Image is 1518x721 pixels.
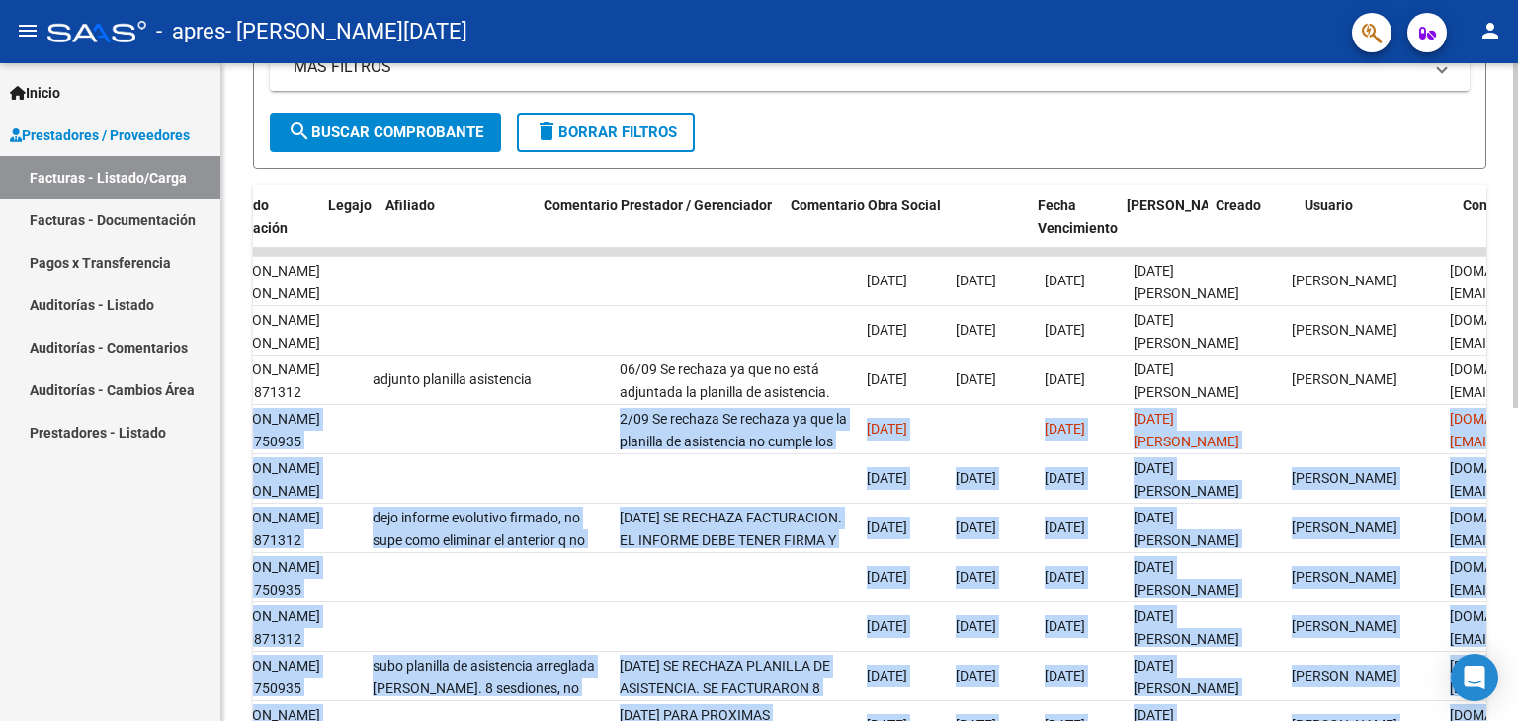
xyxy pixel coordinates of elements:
span: [DATE] [867,371,907,387]
div: [PERSON_NAME] 20573750935 [214,655,357,700]
span: Buscar Comprobante [288,123,483,141]
div: [PERSON_NAME] [PERSON_NAME] 20566455170 [214,260,357,327]
mat-expansion-panel-header: MAS FILTROS [270,43,1470,91]
span: Usuario [1305,198,1353,213]
datatable-header-cell: Creado [1208,185,1297,272]
span: [DATE] [867,470,907,486]
datatable-header-cell: Comentario Obra Social [783,185,1030,272]
div: Open Intercom Messenger [1451,654,1498,701]
mat-icon: search [288,120,311,143]
span: [DATE] SE RECHAZA FACTURACION. EL INFORME DEBE TENER FIRMA Y SELLO. ADJUNTARLO EN DOCUMENTACION R... [620,510,847,705]
div: [PERSON_NAME] 20590871312 [214,605,357,651]
span: [DATE] [867,322,907,338]
span: [DATE][PERSON_NAME] [1134,608,1239,647]
span: - [PERSON_NAME][DATE] [225,10,467,53]
span: [DATE] [1045,322,1085,338]
mat-icon: delete [535,120,558,143]
div: [PERSON_NAME] 20573750935 [214,556,357,601]
span: [DATE] [1045,569,1085,585]
button: Buscar Comprobante [270,113,501,152]
span: [DATE] [956,618,996,634]
span: [DATE][PERSON_NAME] [1134,312,1239,351]
span: Prestadores / Proveedores [10,124,190,146]
mat-panel-title: MAS FILTROS [294,56,1422,78]
span: [DATE] [867,668,907,683]
span: dejo informe evolutivo firmado, no supe como eliminar el anterior q no esta firmado. saludos [373,510,585,571]
span: [PERSON_NAME] [1292,520,1397,535]
span: Legajo [328,198,372,213]
span: [DATE] [1045,371,1085,387]
datatable-header-cell: Comentario Prestador / Gerenciador [536,185,783,272]
span: [PERSON_NAME] [1292,668,1397,683]
span: [DATE][PERSON_NAME] [1134,460,1239,499]
span: [DATE] [956,668,996,683]
span: [DATE] [1045,520,1085,535]
span: [DATE][PERSON_NAME] [1134,658,1239,696]
span: [DATE] [1045,273,1085,288]
span: subo planilla de asistencia arreglada [PERSON_NAME]. 8 sesdiones, no modifique factura [373,658,595,719]
div: [PERSON_NAME] 20590871312 [214,359,357,404]
span: [DATE] [956,470,996,486]
span: Afiliado [385,198,435,213]
span: [DATE] [1045,421,1085,437]
span: Comentario Obra Social [791,198,941,213]
div: [PERSON_NAME] 20590871312 [214,507,357,552]
span: - apres [156,10,225,53]
span: [DATE] [956,273,996,288]
span: Período Prestación [219,198,288,236]
span: [DATE] [956,520,996,535]
span: [DATE] [1045,668,1085,683]
datatable-header-cell: Fecha Vencimiento [1030,185,1119,272]
span: [DATE] [867,421,907,437]
datatable-header-cell: Período Prestación [211,185,320,272]
span: [DATE][PERSON_NAME] [1134,510,1239,548]
span: [DATE] [956,569,996,585]
button: Borrar Filtros [517,113,695,152]
span: [DATE] [867,569,907,585]
span: adjunto planilla asistencia [373,371,532,387]
span: [PERSON_NAME] [1292,470,1397,486]
span: [DATE][PERSON_NAME] [1134,263,1239,301]
span: [PERSON_NAME] [1292,273,1397,288]
span: [DATE][PERSON_NAME] [1134,559,1239,598]
span: Fecha Vencimiento [1038,198,1118,236]
div: [PERSON_NAME] [PERSON_NAME] 20566455170 [214,309,357,376]
span: [PERSON_NAME] [1292,569,1397,585]
span: [DATE] [956,371,996,387]
datatable-header-cell: Legajo [320,185,378,272]
div: [PERSON_NAME] [PERSON_NAME] 20566455170 [214,457,357,524]
span: [DATE] [867,273,907,288]
span: Borrar Filtros [535,123,677,141]
span: [PERSON_NAME] [1292,371,1397,387]
mat-icon: menu [16,19,40,42]
span: [DATE] [867,618,907,634]
datatable-header-cell: Usuario [1297,185,1455,272]
span: [DATE] [956,322,996,338]
span: [DATE] [1045,618,1085,634]
span: Creado [1216,198,1261,213]
span: [DATE][PERSON_NAME] [1134,411,1239,449]
span: Inicio [10,82,60,104]
span: 2/09 Se rechaza Se rechaza ya que la planilla de asistencia no cumple los requisitos indicados en... [620,411,850,696]
div: [PERSON_NAME] 20573750935 [214,408,357,453]
span: [PERSON_NAME] [1127,198,1233,213]
span: 06/09 Se rechaza ya que no está adjuntada la planilla de asistencia. Subir planilla y avisar en u... [620,361,830,444]
span: [DATE] [867,520,907,535]
span: [DATE][PERSON_NAME] [1134,361,1239,400]
span: [DATE] [1045,470,1085,486]
span: Comentario Prestador / Gerenciador [544,198,772,213]
datatable-header-cell: Afiliado [378,185,536,272]
span: [PERSON_NAME] [1292,618,1397,634]
span: [PERSON_NAME] [1292,322,1397,338]
mat-icon: person [1478,19,1502,42]
datatable-header-cell: Fecha Confimado [1119,185,1208,272]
